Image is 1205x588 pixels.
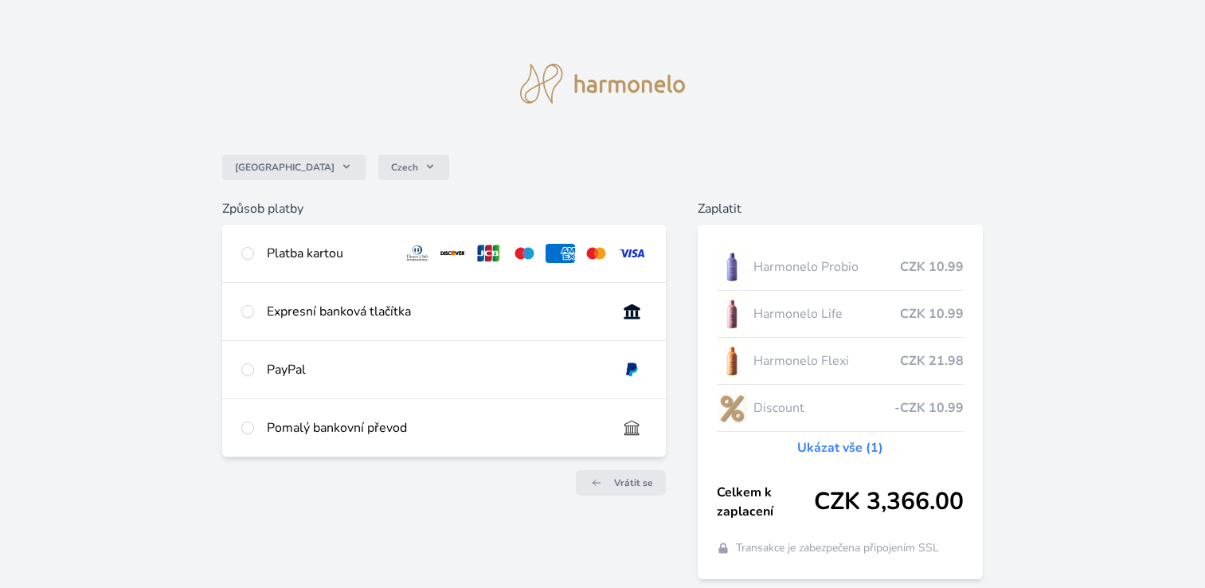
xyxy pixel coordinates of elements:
img: onlineBanking_CZ.svg [617,302,647,321]
img: CLEAN_PROBIO_se_stinem_x-lo.jpg [717,247,747,287]
span: [GEOGRAPHIC_DATA] [235,161,335,174]
img: amex.svg [546,244,575,263]
a: Ukázat vše (1) [797,438,883,457]
img: visa.svg [617,244,647,263]
img: discount-lo.png [717,388,747,428]
img: discover.svg [438,244,468,263]
div: Platba kartou [267,244,390,263]
img: diners.svg [403,244,432,263]
img: bankTransfer_IBAN.svg [617,418,647,437]
img: mc.svg [581,244,611,263]
span: -CZK 10.99 [894,398,964,417]
span: Harmonelo Flexi [753,351,900,370]
span: CZK 10.99 [900,257,964,276]
span: CZK 21.98 [900,351,964,370]
h6: Zaplatit [698,199,983,218]
span: Czech [391,161,418,174]
img: CLEAN_FLEXI_se_stinem_x-hi_(1)-lo.jpg [717,341,747,381]
span: Harmonelo Probio [753,257,900,276]
span: Harmonelo Life [753,304,900,323]
button: [GEOGRAPHIC_DATA] [222,155,366,180]
img: maestro.svg [510,244,539,263]
span: Celkem k zaplacení [717,483,814,521]
img: jcb.svg [474,244,503,263]
div: Pomalý bankovní převod [267,418,604,437]
img: CLEAN_LIFE_se_stinem_x-lo.jpg [717,294,747,334]
a: Vrátit se [576,470,666,496]
h6: Způsob platby [222,199,666,218]
span: Discount [753,398,894,417]
span: CZK 10.99 [900,304,964,323]
img: paypal.svg [617,360,647,379]
img: logo.svg [520,64,686,104]
span: Vrátit se [614,476,653,489]
span: Transakce je zabezpečena připojením SSL [736,540,939,556]
div: PayPal [267,360,604,379]
div: Expresní banková tlačítka [267,302,604,321]
span: CZK 3,366.00 [814,488,964,516]
button: Czech [378,155,449,180]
